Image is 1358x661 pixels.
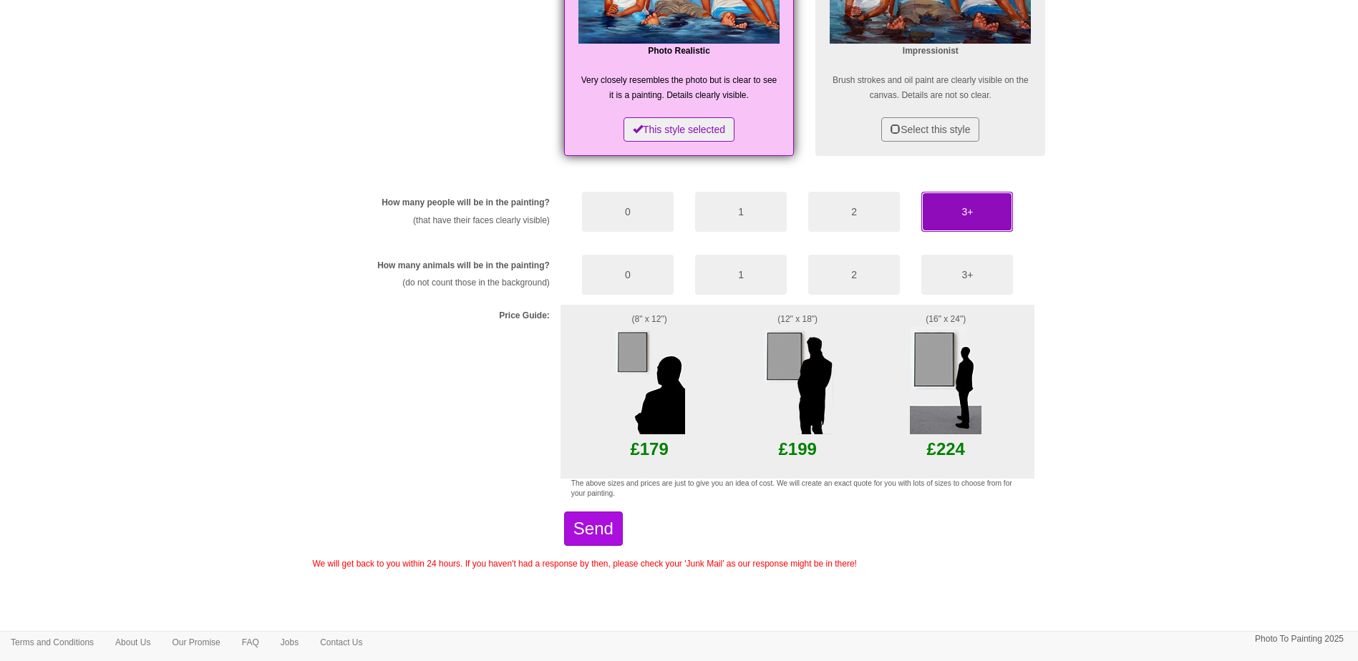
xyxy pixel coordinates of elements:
p: (8" x 12") [571,312,728,327]
p: Impressionist [830,44,1031,59]
iframe: fb:like Facebook Social Plugin [636,586,722,606]
p: £199 [749,434,846,464]
a: Jobs [270,632,309,653]
p: (12" x 18") [749,312,846,327]
p: (do not count those in the background) [334,275,550,290]
label: How many animals will be in the painting? [377,260,550,272]
a: FAQ [231,632,270,653]
button: 3+ [921,192,1013,232]
button: 0 [582,192,674,232]
a: Contact Us [309,632,373,653]
p: We will get back to you within 24 hours. If you haven't had a response by then, please check your... [313,557,1046,572]
p: £179 [571,434,728,464]
img: Example size of a Midi painting [762,327,833,434]
button: Select this style [881,117,979,142]
p: (16" x 24") [868,312,1024,327]
p: Brush strokes and oil paint are clearly visible on the canvas. Details are not so clear. [830,73,1031,103]
p: The above sizes and prices are just to give you an idea of cost. We will create an exact quote fo... [571,479,1024,499]
button: 3+ [921,255,1013,295]
p: (that have their faces clearly visible) [334,213,550,228]
img: Example size of a small painting [613,327,685,434]
img: Example size of a large painting [910,327,981,434]
a: About Us [105,632,161,653]
p: Very closely resembles the photo but is clear to see it is a painting. Details clearly visible. [578,73,780,103]
button: 0 [582,255,674,295]
button: 2 [808,192,900,232]
button: Send [564,511,623,546]
p: Photo Realistic [578,44,780,59]
label: Price Guide: [499,310,550,322]
a: Our Promise [161,632,231,653]
button: 1 [695,192,787,232]
button: This style selected [624,117,734,142]
button: 2 [808,255,900,295]
button: 1 [695,255,787,295]
label: How many people will be in the painting? [382,197,550,209]
p: Photo To Painting 2025 [1255,632,1344,647]
p: £224 [868,434,1024,464]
